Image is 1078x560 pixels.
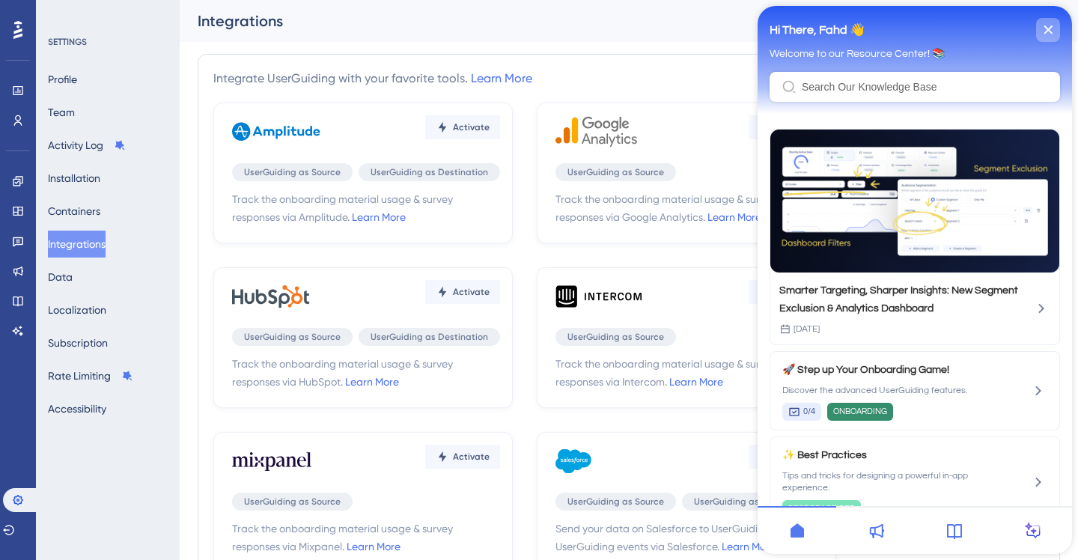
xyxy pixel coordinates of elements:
[244,496,341,508] span: UserGuiding as Source
[722,541,776,553] a: Learn More
[555,355,823,391] span: Track the onboarding material usage & survey responses via Intercom.
[46,400,58,412] span: 0/4
[244,166,341,178] span: UserGuiding as Source
[198,10,933,31] div: Integrations
[25,440,237,512] div: Best Practices
[278,12,302,36] div: close resource center
[25,355,237,373] span: 🚀 Step up Your Onboarding Game!
[48,329,108,356] button: Subscription
[25,379,237,391] span: Discover the advanced UserGuiding features.
[36,317,62,329] span: [DATE]
[669,376,723,388] a: Learn More
[12,13,107,35] span: Hi There, Fahd 👋
[471,71,532,85] a: Learn More
[749,445,823,469] button: Activate
[371,166,488,178] span: UserGuiding as Destination
[35,4,94,22] span: Need Help?
[425,115,500,139] button: Activate
[48,165,100,192] button: Installation
[749,115,823,139] button: Activate
[48,99,75,126] button: Team
[25,464,237,488] span: Tips and tricks for designing a powerful in-app experience.
[48,296,106,323] button: Localization
[48,66,77,93] button: Profile
[567,166,664,178] span: UserGuiding as Source
[48,231,106,258] button: Integrations
[347,541,401,553] a: Learn More
[749,280,823,304] button: Activate
[453,121,490,133] span: Activate
[48,198,100,225] button: Containers
[48,395,106,422] button: Accessibility
[707,211,761,223] a: Learn More
[371,331,488,343] span: UserGuiding as Destination
[48,264,73,290] button: Data
[567,496,664,508] span: UserGuiding as Source
[12,42,187,54] span: Welcome to our Resource Center! 📚
[76,400,130,412] span: ONBOARDING
[232,355,500,391] span: Track the onboarding material usage & survey responses via HubSpot.
[232,520,500,556] span: Track the onboarding material usage & survey responses via Mixpanel.
[12,123,302,339] div: Smarter Targeting, Sharper Insights: New Segment Exclusion & Analytics Dashboard
[567,331,664,343] span: UserGuiding as Source
[213,70,532,88] div: Integrate UserGuiding with your favorite tools.
[48,362,133,389] button: Rate Limiting
[4,9,31,36] img: launcher-image-alternative-text
[352,211,406,223] a: Learn More
[694,496,811,508] span: UserGuiding as Destination
[44,75,290,87] input: Search Our Knowledge Base
[555,520,823,556] span: Send your data on Salesforce to UserGuiding or track UserGuiding events via Salesforce.
[453,286,490,298] span: Activate
[48,132,126,159] button: Activity Log
[453,451,490,463] span: Activate
[22,276,269,311] div: Smarter Targeting, Sharper Insights: New Segment Exclusion & Analytics Dashboard
[244,331,341,343] span: UserGuiding as Source
[25,355,237,415] div: Step up Your Onboarding Game!
[425,280,500,304] button: Activate
[555,190,823,226] span: Track the onboarding material usage & survey responses via Google Analytics.
[232,190,500,226] span: Track the onboarding material usage & survey responses via Amplitude.
[345,376,399,388] a: Learn More
[25,440,213,458] span: ✨ Best Practices
[425,445,500,469] button: Activate
[31,497,97,509] span: BEST PRACTICES
[48,36,169,48] div: SETTINGS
